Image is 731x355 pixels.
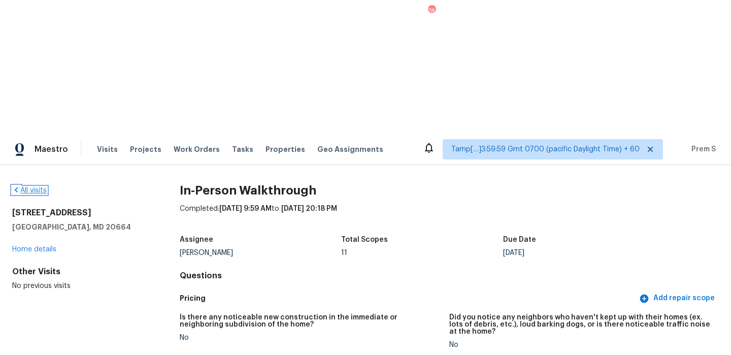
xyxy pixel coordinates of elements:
h2: In-Person Walkthrough [180,185,719,196]
div: 11 [341,249,503,256]
h4: Questions [180,271,719,281]
div: [DATE] [503,249,665,256]
span: [DATE] 20:18 PM [281,205,337,212]
h5: Due Date [503,236,536,243]
span: Tamp[…]3:59:59 Gmt 0700 (pacific Daylight Time) + 60 [451,144,640,154]
span: Geo Assignments [317,144,383,154]
h2: [STREET_ADDRESS] [12,208,147,218]
div: No [180,334,441,341]
div: Completed: to [180,204,719,230]
span: Prem S [687,144,716,154]
span: No previous visits [12,282,71,289]
span: [DATE] 9:59 AM [219,205,272,212]
span: Projects [130,144,161,154]
h5: Assignee [180,236,213,243]
span: Add repair scope [641,292,715,305]
div: [PERSON_NAME] [180,249,342,256]
h5: Did you notice any neighbors who haven't kept up with their homes (ex. lots of debris, etc.), lou... [449,314,711,335]
div: No [449,341,711,348]
span: Properties [265,144,305,154]
span: Visits [97,144,118,154]
span: Tasks [232,146,253,153]
a: Home details [12,246,56,253]
h5: Total Scopes [341,236,388,243]
span: Maestro [35,144,68,154]
div: Other Visits [12,267,147,277]
h5: [GEOGRAPHIC_DATA], MD 20664 [12,222,147,232]
span: Work Orders [174,144,220,154]
h5: Pricing [180,293,637,304]
button: Add repair scope [637,289,719,308]
a: All visits [12,187,47,194]
h5: Is there any noticeable new construction in the immediate or neighboring subdivision of the home? [180,314,441,328]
